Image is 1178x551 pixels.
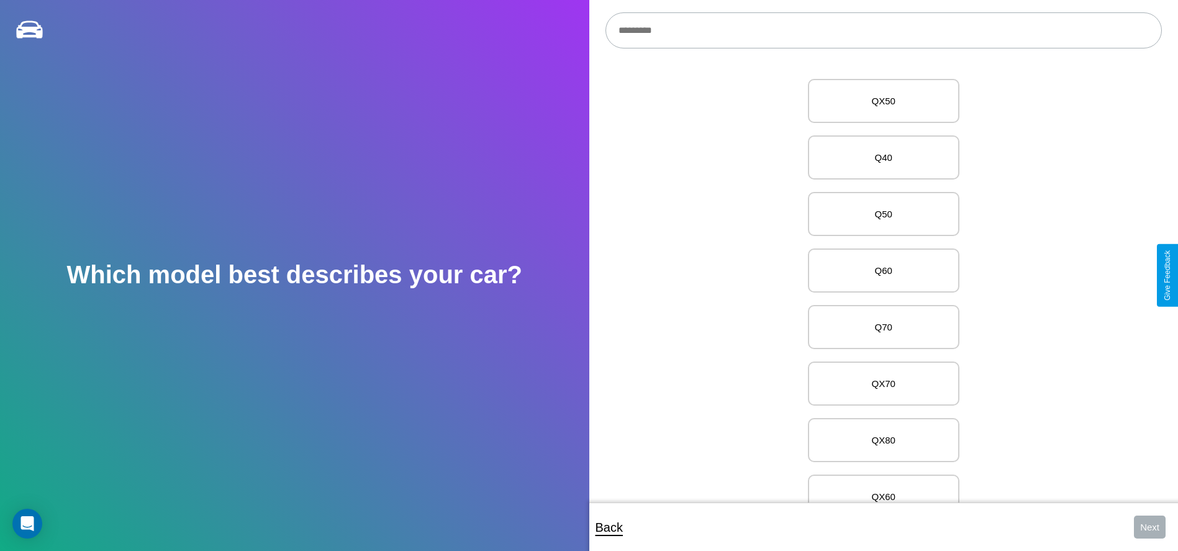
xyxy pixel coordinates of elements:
p: Q50 [822,206,946,222]
p: QX70 [822,375,946,392]
p: QX60 [822,488,946,505]
h2: Which model best describes your car? [66,261,522,289]
button: Next [1134,516,1166,539]
div: Give Feedback [1163,250,1172,301]
p: Back [596,516,623,539]
p: Q60 [822,262,946,279]
p: Q40 [822,149,946,166]
p: QX80 [822,432,946,449]
p: QX50 [822,93,946,109]
div: Open Intercom Messenger [12,509,42,539]
p: Q70 [822,319,946,335]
